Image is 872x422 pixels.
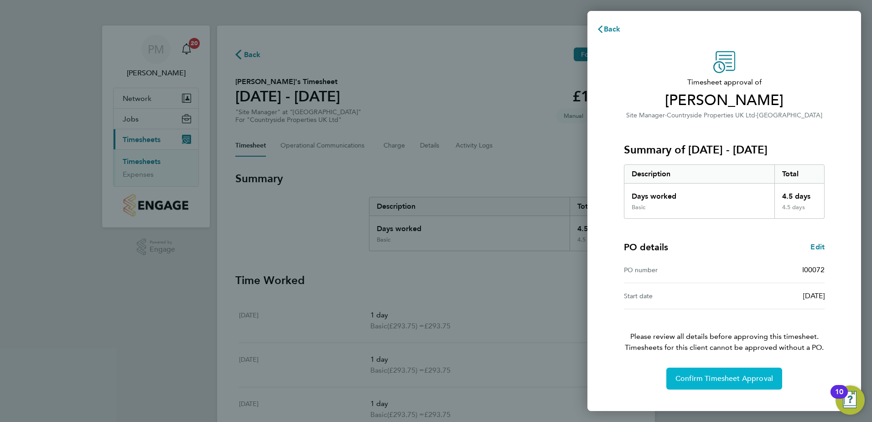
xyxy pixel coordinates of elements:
div: Start date [624,290,724,301]
div: Days worked [624,184,774,204]
div: 4.5 days [774,204,825,218]
a: Edit [810,242,825,253]
div: Summary of 22 - 28 Sep 2025 [624,164,825,219]
div: Total [774,165,825,183]
div: PO number [624,264,724,275]
span: Timesheet approval of [624,77,825,88]
div: 4.5 days [774,184,825,204]
button: Open Resource Center, 10 new notifications [836,385,865,415]
span: Edit [810,243,825,251]
span: Timesheets for this client cannot be approved without a PO. [613,342,836,353]
span: Confirm Timesheet Approval [675,374,773,383]
span: Back [604,25,621,33]
div: Description [624,165,774,183]
div: 10 [835,392,843,404]
button: Confirm Timesheet Approval [666,368,782,390]
h3: Summary of [DATE] - [DATE] [624,142,825,157]
span: Site Manager [626,111,665,119]
span: · [755,111,757,119]
span: · [665,111,667,119]
span: Countryside Properties UK Ltd [667,111,755,119]
span: [PERSON_NAME] [624,91,825,110]
h4: PO details [624,241,668,253]
div: Basic [632,204,645,211]
span: I00072 [802,265,825,274]
p: Please review all details before approving this timesheet. [613,309,836,353]
button: Back [587,20,630,38]
div: [DATE] [724,290,825,301]
span: [GEOGRAPHIC_DATA] [757,111,822,119]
